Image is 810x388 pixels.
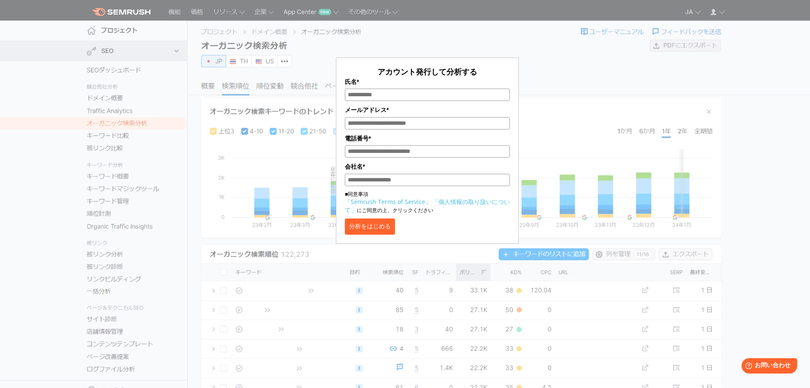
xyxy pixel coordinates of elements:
[345,218,395,235] button: 分析をはじめる
[345,134,510,143] label: 電話番号*
[345,105,510,115] label: メールアドレス*
[734,355,801,379] iframe: Help widget launcher
[345,198,431,206] a: 「Semrush Terms of Service」
[378,66,477,77] span: アカウント発行して分析する
[345,198,510,214] a: 「個人情報の取り扱いについて」
[345,190,510,214] p: ■同意事項 にご同意の上、クリックください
